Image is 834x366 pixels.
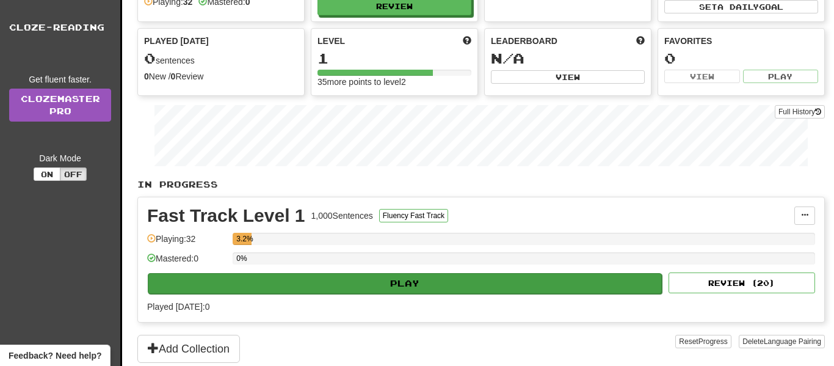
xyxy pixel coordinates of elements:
span: Leaderboard [491,35,557,47]
button: Add Collection [137,335,240,363]
div: 0 [664,51,818,66]
div: Dark Mode [9,152,111,164]
span: Language Pairing [764,337,821,346]
button: Off [60,167,87,181]
span: N/A [491,49,524,67]
button: Full History [775,105,825,119]
div: Favorites [664,35,818,47]
span: a daily [717,2,759,11]
button: Play [148,273,662,294]
div: sentences [144,51,298,67]
button: View [664,70,740,83]
button: Fluency Fast Track [379,209,448,222]
span: Played [DATE]: 0 [147,302,209,312]
button: Review (20) [669,273,815,293]
div: 1,000 Sentences [311,210,373,222]
div: Get fluent faster. [9,73,111,86]
div: 3.2% [236,233,251,245]
span: Played [DATE] [144,35,209,47]
div: New / Review [144,70,298,82]
div: 35 more points to level 2 [317,76,471,88]
div: Playing: 32 [147,233,227,253]
a: ClozemasterPro [9,89,111,122]
button: On [34,167,60,181]
span: Score more points to level up [463,35,471,47]
span: 0 [144,49,156,67]
button: Play [743,70,819,83]
button: View [491,70,645,84]
div: 1 [317,51,471,66]
p: In Progress [137,178,825,191]
button: DeleteLanguage Pairing [739,335,825,348]
span: Open feedback widget [9,350,101,362]
span: Progress [698,337,728,346]
button: ResetProgress [675,335,731,348]
span: This week in points, UTC [636,35,645,47]
strong: 0 [171,71,176,81]
div: Mastered: 0 [147,252,227,273]
div: Fast Track Level 1 [147,207,305,225]
strong: 0 [144,71,149,81]
span: Level [317,35,345,47]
